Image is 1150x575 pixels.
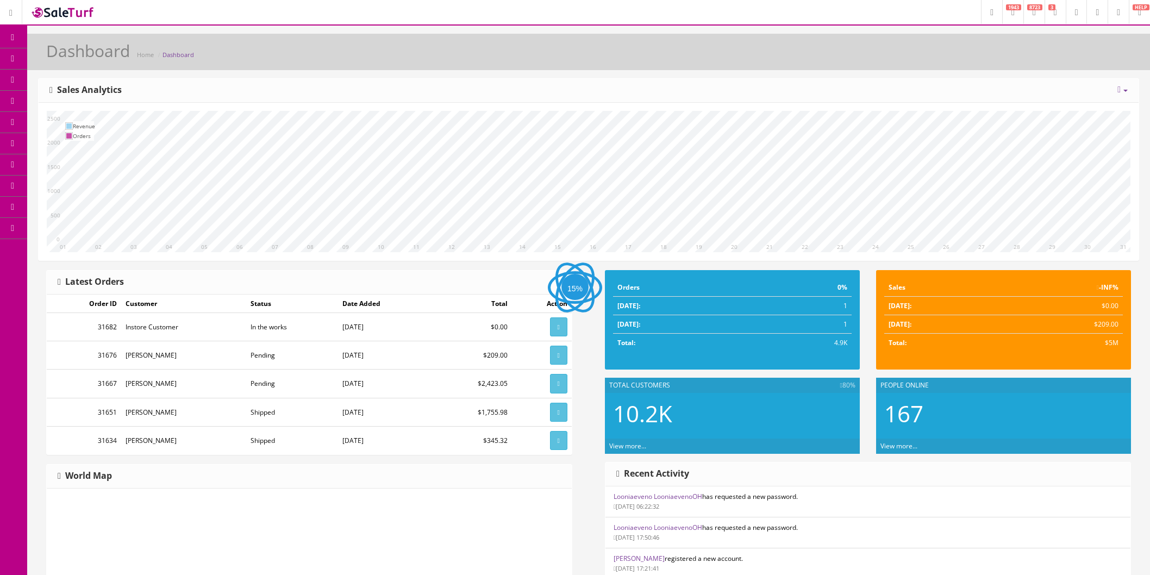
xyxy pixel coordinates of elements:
td: 31634 [47,426,121,454]
td: Action [512,295,572,313]
td: Pending [246,370,338,398]
td: [DATE] [338,370,433,398]
a: View [550,431,567,450]
a: View more... [609,441,646,451]
td: Order ID [47,295,121,313]
small: [DATE] 17:50:46 [614,533,659,541]
img: SaleTurf [30,5,96,20]
td: 31667 [47,370,121,398]
h2: 167 [884,401,1123,426]
small: [DATE] 17:21:41 [614,564,659,572]
div: People Online [876,378,1131,393]
td: Date Added [338,295,433,313]
td: $0.00 [1001,297,1123,315]
td: Sales [884,278,1001,297]
strong: Total: [889,338,907,347]
a: View [550,403,567,422]
li: has requested a new password. [605,486,1130,517]
span: 80% [840,380,855,390]
small: [DATE] 06:22:32 [614,502,659,510]
div: Total Customers [605,378,860,393]
td: [PERSON_NAME] [121,341,246,370]
a: [PERSON_NAME] [614,554,665,563]
td: Orders [73,131,95,141]
td: Pending [246,341,338,370]
h3: Recent Activity [616,469,689,479]
h3: World Map [58,471,112,481]
td: Status [246,295,338,313]
a: View more... [880,441,917,451]
td: $1,755.98 [433,398,512,426]
strong: [DATE]: [889,301,911,310]
h3: Latest Orders [58,277,124,287]
td: [DATE] [338,313,433,341]
h2: 10.2K [613,401,852,426]
td: Instore Customer [121,313,246,341]
td: [DATE] [338,398,433,426]
li: has requested a new password. [605,517,1130,548]
td: 1 [754,315,852,334]
strong: [DATE]: [617,301,640,310]
strong: [DATE]: [617,320,640,329]
span: 1943 [1006,4,1021,10]
td: $209.00 [433,341,512,370]
td: $2,423.05 [433,370,512,398]
td: 31676 [47,341,121,370]
td: Orders [613,278,754,297]
td: Total [433,295,512,313]
td: $0.00 [433,313,512,341]
span: 3 [1048,4,1055,10]
td: Customer [121,295,246,313]
strong: [DATE]: [889,320,911,329]
td: [DATE] [338,341,433,370]
td: 4.9K [754,334,852,352]
td: [PERSON_NAME] [121,370,246,398]
a: View [550,317,567,336]
td: Revenue [73,121,95,131]
td: $209.00 [1001,315,1123,334]
td: -INF% [1001,278,1123,297]
a: Looniaeveno LooniaevenoOH [614,492,702,501]
a: View [550,346,567,365]
td: [PERSON_NAME] [121,426,246,454]
a: Looniaeveno LooniaevenoOH [614,523,702,532]
td: 31682 [47,313,121,341]
td: Shipped [246,426,338,454]
td: 31651 [47,398,121,426]
span: HELP [1133,4,1149,10]
a: Home [137,51,154,59]
h3: Sales Analytics [49,85,122,95]
td: 1 [754,297,852,315]
h1: Dashboard [46,42,130,60]
td: [DATE] [338,426,433,454]
a: View [550,374,567,393]
td: [PERSON_NAME] [121,398,246,426]
td: $5M [1001,334,1123,352]
td: 0% [754,278,852,297]
td: $345.32 [433,426,512,454]
a: Dashboard [162,51,194,59]
span: 8723 [1027,4,1042,10]
strong: Total: [617,338,635,347]
td: Shipped [246,398,338,426]
td: In the works [246,313,338,341]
